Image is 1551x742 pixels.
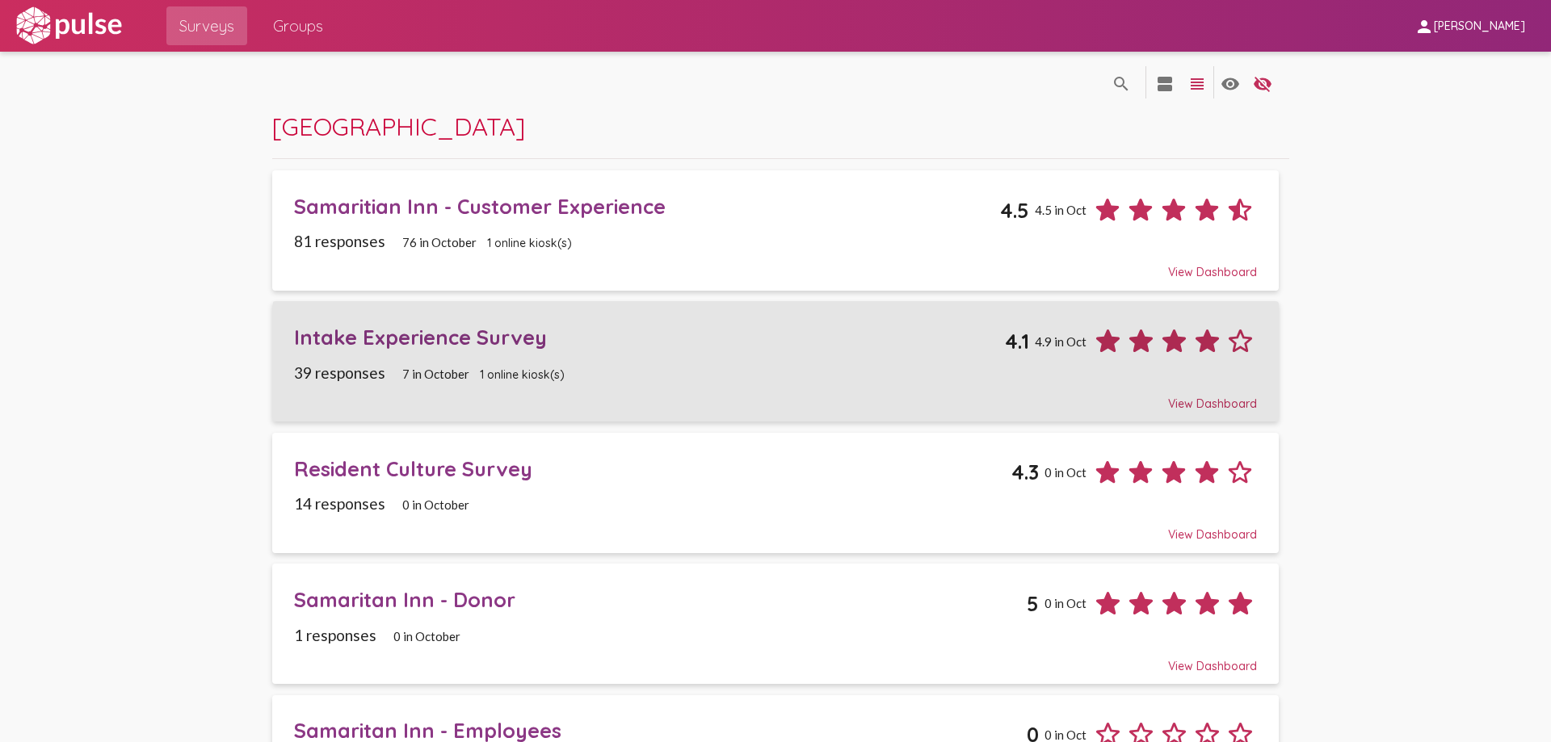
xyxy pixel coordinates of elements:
span: [PERSON_NAME] [1434,19,1525,34]
div: Resident Culture Survey [294,456,1011,481]
a: Resident Culture Survey4.30 in Oct14 responses0 in OctoberView Dashboard [272,433,1279,553]
div: Samaritian Inn - Customer Experience [294,194,999,219]
span: 0 in Oct [1045,596,1087,610]
span: 4.1 [1005,329,1029,354]
a: Samaritan Inn - Donor50 in Oct1 responses0 in OctoberView Dashboard [272,564,1279,684]
button: language [1149,66,1181,99]
span: 81 responses [294,232,385,250]
span: 14 responses [294,494,385,513]
span: 0 in Oct [1045,465,1087,480]
span: [GEOGRAPHIC_DATA] [272,111,525,142]
mat-icon: language [1155,74,1175,94]
span: 0 in October [402,497,469,512]
span: 4.3 [1011,459,1039,484]
span: Groups [273,11,323,40]
span: 76 in October [402,235,477,249]
a: Samaritian Inn - Customer Experience4.54.5 in Oct81 responses76 in October1 online kiosk(s)View D... [272,170,1279,291]
div: View Dashboard [294,382,1256,411]
span: 1 responses [294,626,376,644]
button: [PERSON_NAME] [1402,10,1538,40]
button: language [1181,66,1213,99]
a: Surveys [166,6,247,45]
div: View Dashboard [294,513,1256,542]
span: 1 online kiosk(s) [480,367,565,382]
mat-icon: language [1221,74,1240,94]
button: language [1246,66,1279,99]
span: 1 online kiosk(s) [487,236,572,250]
span: 0 in October [393,629,460,643]
img: white-logo.svg [13,6,124,46]
a: Groups [260,6,336,45]
div: Intake Experience Survey [294,325,1004,350]
mat-icon: language [1112,74,1131,94]
div: View Dashboard [294,644,1256,673]
span: 4.5 in Oct [1035,203,1087,217]
div: Samaritan Inn - Donor [294,587,1026,612]
span: 0 in Oct [1045,727,1087,742]
mat-icon: person [1414,17,1434,36]
mat-icon: language [1253,74,1272,94]
button: language [1105,66,1137,99]
button: language [1214,66,1246,99]
span: Surveys [179,11,234,40]
span: 5 [1027,591,1039,616]
a: Intake Experience Survey4.14.9 in Oct39 responses7 in October1 online kiosk(s)View Dashboard [272,301,1279,421]
span: 39 responses [294,363,385,382]
div: View Dashboard [294,250,1256,279]
mat-icon: language [1187,74,1207,94]
span: 7 in October [402,367,469,381]
span: 4.9 in Oct [1035,334,1087,349]
span: 4.5 [1000,198,1029,223]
